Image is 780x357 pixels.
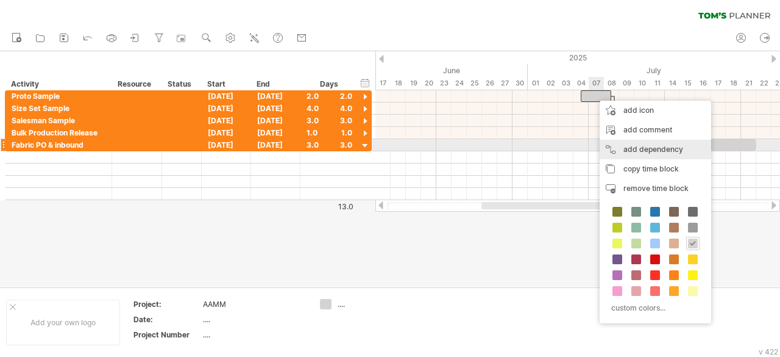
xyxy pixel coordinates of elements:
[558,77,573,90] div: Thursday, 3 July 2025
[251,127,300,139] div: [DATE]
[300,78,358,90] div: Days
[604,77,619,90] div: Tuesday, 8 July 2025
[436,77,452,90] div: Monday, 23 June 2025
[203,299,305,309] div: AAMM
[375,77,391,90] div: Tuesday, 17 June 2025
[606,300,701,316] div: custom colors...
[756,77,771,90] div: Tuesday, 22 July 2025
[623,164,679,173] span: copy time block
[301,202,353,211] div: 13.0
[634,77,650,90] div: Thursday, 10 July 2025
[307,127,352,139] div: 1.0
[600,120,711,140] div: add comment
[257,78,293,90] div: End
[543,77,558,90] div: Wednesday, 2 July 2025
[665,77,680,90] div: Monday, 14 July 2025
[207,78,244,90] div: Start
[133,314,200,325] div: Date:
[452,77,467,90] div: Tuesday, 24 June 2025
[711,77,726,90] div: Thursday, 17 July 2025
[307,103,352,114] div: 4.0
[118,78,155,90] div: Resource
[202,127,251,139] div: [DATE]
[741,77,756,90] div: Monday, 21 July 2025
[12,127,105,139] div: Bulk Production Release
[12,139,105,151] div: Fabric PO & inbound
[202,139,251,151] div: [DATE]
[573,77,589,90] div: Friday, 4 July 2025
[202,115,251,126] div: [DATE]
[203,330,305,340] div: ....
[133,299,200,309] div: Project:
[202,103,251,114] div: [DATE]
[650,77,665,90] div: Friday, 11 July 2025
[251,139,300,151] div: [DATE]
[307,139,352,151] div: 3.0
[251,115,300,126] div: [DATE]
[619,77,634,90] div: Wednesday, 9 July 2025
[589,77,604,90] div: Monday, 7 July 2025
[202,90,251,102] div: [DATE]
[680,77,695,90] div: Tuesday, 15 July 2025
[600,101,711,120] div: add icon
[600,140,711,159] div: add dependency
[133,330,200,340] div: Project Number
[251,103,300,114] div: [DATE]
[528,77,543,90] div: Tuesday, 1 July 2025
[203,314,305,325] div: ....
[759,347,778,356] div: v 422
[391,77,406,90] div: Wednesday, 18 June 2025
[482,77,497,90] div: Thursday, 26 June 2025
[623,184,689,193] span: remove time block
[307,115,352,126] div: 3.0
[12,115,105,126] div: Salesman Sample
[421,77,436,90] div: Friday, 20 June 2025
[307,90,352,102] div: 2.0
[497,77,512,90] div: Friday, 27 June 2025
[6,300,120,345] div: Add your own logo
[11,78,105,90] div: Activity
[512,77,528,90] div: Monday, 30 June 2025
[12,103,105,114] div: Size Set Sample
[251,90,300,102] div: [DATE]
[726,77,741,90] div: Friday, 18 July 2025
[406,77,421,90] div: Thursday, 19 June 2025
[338,299,404,309] div: ....
[695,77,711,90] div: Wednesday, 16 July 2025
[467,77,482,90] div: Wednesday, 25 June 2025
[12,90,105,102] div: Proto Sample
[168,78,194,90] div: Status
